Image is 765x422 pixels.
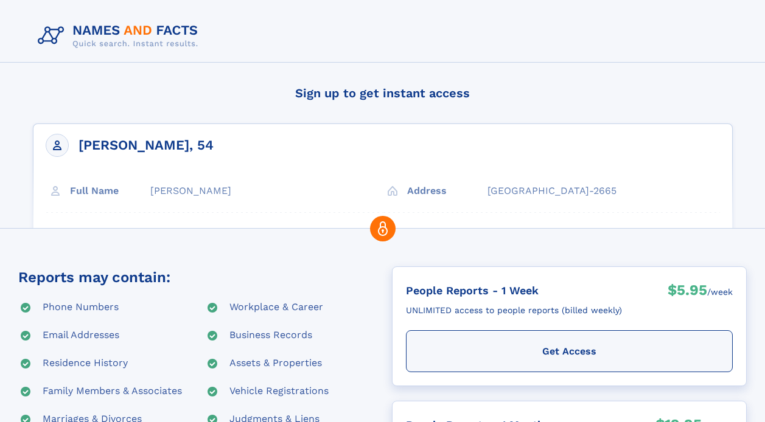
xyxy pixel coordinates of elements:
div: $5.95 [668,280,707,303]
div: Family Members & Associates [43,384,182,399]
h4: Sign up to get instant access [33,75,733,111]
img: Logo Names and Facts [33,19,208,52]
div: Reports may contain: [18,266,170,288]
div: People Reports - 1 Week [406,280,622,300]
div: UNLIMITED access to people reports (billed weekly) [406,300,622,320]
div: Email Addresses [43,328,119,343]
div: Residence History [43,356,128,371]
div: Vehicle Registrations [229,384,329,399]
div: /week [707,280,733,303]
div: Workplace & Career [229,300,323,315]
div: Phone Numbers [43,300,119,315]
div: Assets & Properties [229,356,322,371]
div: Business Records [229,328,312,343]
div: Get Access [406,330,733,372]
